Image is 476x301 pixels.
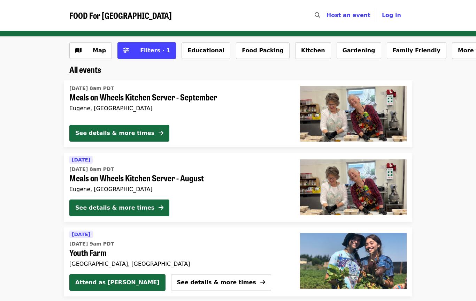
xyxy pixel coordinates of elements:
[294,227,412,296] a: Youth Farm
[337,42,381,59] button: Gardening
[69,173,289,183] span: Meals on Wheels Kitchen Server - August
[72,232,90,237] span: [DATE]
[236,42,290,59] button: Food Packing
[300,233,407,289] img: Youth Farm organized by FOOD For Lane County
[69,92,289,102] span: Meals on Wheels Kitchen Server - September
[69,105,289,112] div: Eugene, [GEOGRAPHIC_DATA]
[69,10,172,21] a: FOOD For [GEOGRAPHIC_DATA]
[140,47,170,54] span: Filters · 1
[182,42,230,59] button: Educational
[324,7,330,24] input: Search
[75,278,160,287] span: Attend as [PERSON_NAME]
[75,204,154,212] div: See details & more times
[72,157,90,163] span: [DATE]
[387,42,446,59] button: Family Friendly
[69,9,172,21] span: FOOD For [GEOGRAPHIC_DATA]
[300,86,407,142] img: Meals on Wheels Kitchen Server - September organized by FOOD For Lane County
[123,47,129,54] i: sliders-h icon
[64,80,412,147] a: See details for "Meals on Wheels Kitchen Server - September"
[69,240,114,248] time: [DATE] 9am PDT
[69,85,114,92] time: [DATE] 8am PDT
[260,279,265,286] i: arrow-right icon
[69,42,112,59] button: Show map view
[69,63,101,75] span: All events
[295,42,331,59] button: Kitchen
[376,8,407,22] button: Log in
[64,153,412,222] a: See details for "Meals on Wheels Kitchen Server - August"
[69,125,169,142] button: See details & more times
[117,42,176,59] button: Filters (1 selected)
[382,12,401,18] span: Log in
[69,274,166,291] button: Attend as [PERSON_NAME]
[159,204,163,211] i: arrow-right icon
[69,166,114,173] time: [DATE] 8am PDT
[171,274,271,291] button: See details & more times
[315,12,320,18] i: search icon
[159,130,163,136] i: arrow-right icon
[75,47,82,54] i: map icon
[327,12,370,18] a: Host an event
[93,47,106,54] span: Map
[69,248,283,258] span: Youth Farm
[177,279,256,286] span: See details & more times
[69,186,289,193] div: Eugene, [GEOGRAPHIC_DATA]
[75,129,154,137] div: See details & more times
[69,261,283,267] div: [GEOGRAPHIC_DATA], [GEOGRAPHIC_DATA]
[69,230,283,269] a: See details for "Youth Farm"
[300,159,407,215] img: Meals on Wheels Kitchen Server - August organized by FOOD For Lane County
[69,200,169,216] button: See details & more times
